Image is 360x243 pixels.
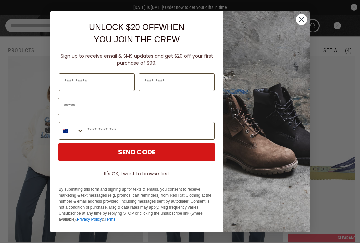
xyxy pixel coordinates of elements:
[58,98,215,115] input: Email
[59,73,135,91] input: First Name
[59,186,215,222] p: By submitting this form and signing up for texts & emails, you consent to receive marketing & tex...
[89,22,159,32] span: UNLOCK $20 OFF
[159,22,184,32] span: WHEN
[61,53,213,66] span: Sign up to receive email & SMS updates and get $20 off your first purchase of $99.
[94,35,180,44] span: YOU JOIN THE CREW
[59,122,84,139] button: Search Countries
[5,3,25,23] button: Open LiveChat chat widget
[223,11,310,232] img: f7662613-148e-4c88-9575-6c6b5b55a647.jpeg
[77,217,102,222] a: Privacy Policy
[63,128,68,133] img: New Zealand
[58,168,215,180] button: It's OK, I want to browse first
[296,14,307,25] button: Close dialog
[58,143,215,161] button: SEND CODE
[104,217,115,222] a: Terms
